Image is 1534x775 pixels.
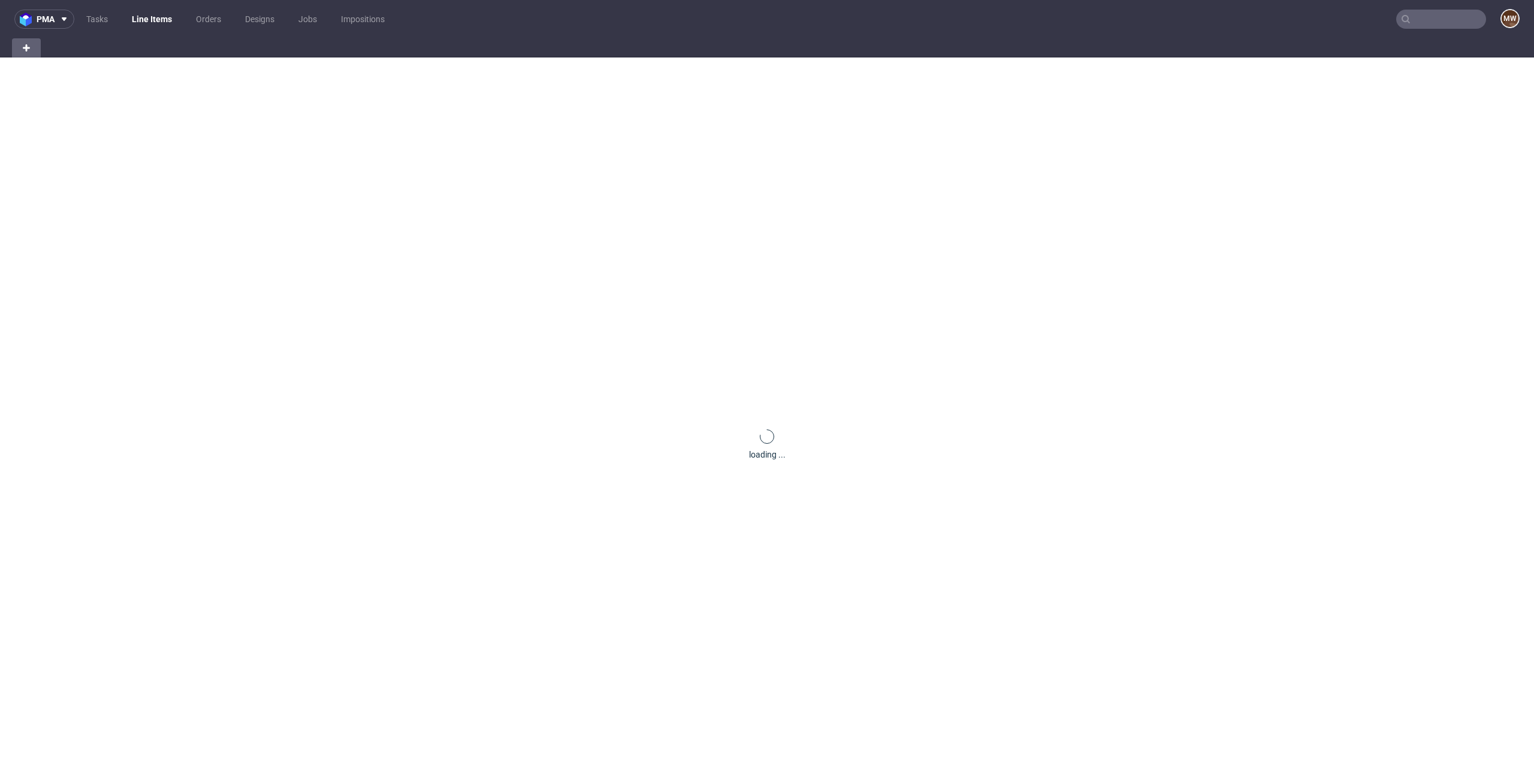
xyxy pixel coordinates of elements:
[189,10,228,29] a: Orders
[749,449,786,461] div: loading ...
[20,13,37,26] img: logo
[37,15,55,23] span: pma
[291,10,324,29] a: Jobs
[125,10,179,29] a: Line Items
[238,10,282,29] a: Designs
[334,10,392,29] a: Impositions
[1502,10,1518,27] figcaption: MW
[14,10,74,29] button: pma
[79,10,115,29] a: Tasks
